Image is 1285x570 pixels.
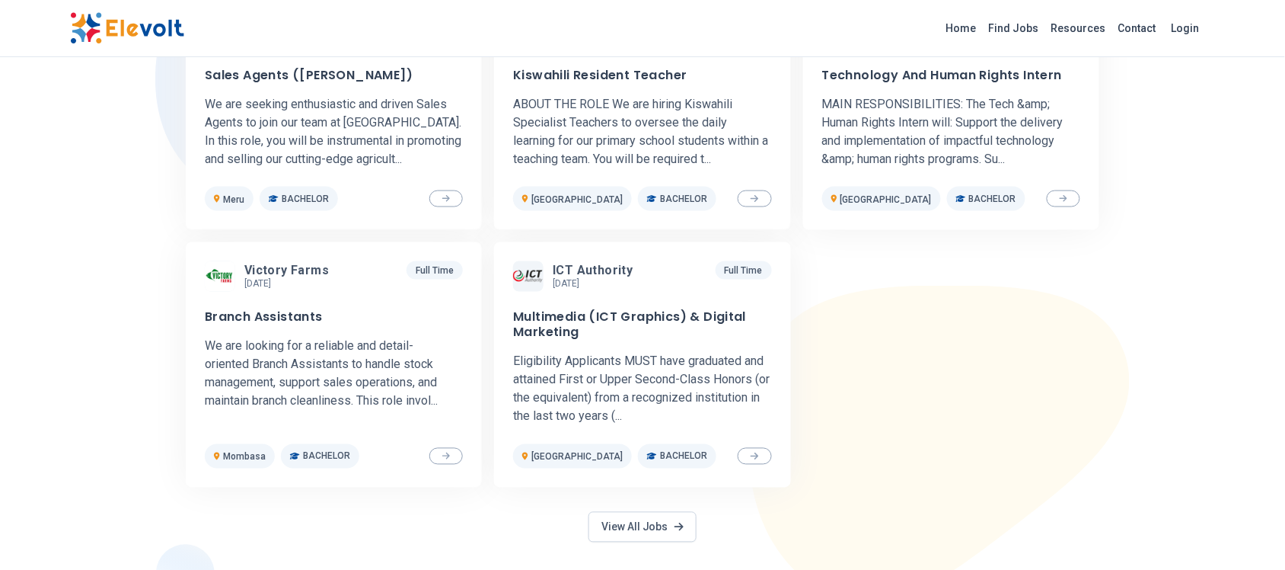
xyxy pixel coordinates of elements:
h3: Sales Agents ([PERSON_NAME]) [205,68,413,83]
img: Elevolt [70,12,184,44]
span: [GEOGRAPHIC_DATA] [531,194,623,205]
h3: Multimedia (ICT Graphics) & Digital Marketing [513,310,771,341]
p: Full Time [716,261,772,280]
a: Contact [1112,16,1162,40]
h3: Technology And Human Rights Intern [822,68,1063,83]
span: Bachelor [282,193,329,205]
h3: Branch Assistants [205,310,323,325]
span: [GEOGRAPHIC_DATA] [840,194,932,205]
a: Login [1162,13,1209,43]
img: Victory Farms [205,261,235,292]
span: Bachelor [660,450,707,463]
iframe: Chat Widget [1209,497,1285,570]
img: ICT Authority [513,271,544,283]
span: Victory Farms [244,263,329,278]
a: Resources [1045,16,1112,40]
a: ICT AuthorityICT Authority[DATE]Full TimeMultimedia (ICT Graphics) & Digital MarketingEligibility... [494,242,790,488]
p: [DATE] [244,278,335,290]
a: Find Jobs [983,16,1045,40]
p: [DATE] [553,278,639,290]
span: Meru [223,194,244,205]
span: Mombasa [223,452,266,463]
span: Bachelor [969,193,1016,205]
p: We are looking for a reliable and detail-oriented Branch Assistants to handle stock management, s... [205,338,463,411]
a: View All Jobs [588,512,697,543]
span: Bachelor [660,193,707,205]
a: Victory FarmsVictory Farms[DATE]Full TimeBranch AssistantsWe are looking for a reliable and detai... [186,242,482,488]
p: MAIN RESPONSIBILITIES: The Tech &amp; Human Rights Intern will: Support the delivery and implemen... [822,95,1080,168]
p: ABOUT THE ROLE We are hiring Kiswahili Specialist Teachers to oversee the daily learning for our ... [513,95,771,168]
p: We are seeking enthusiastic and driven Sales Agents to join our team at [GEOGRAPHIC_DATA]. In thi... [205,95,463,168]
span: [GEOGRAPHIC_DATA] [531,452,623,463]
p: Eligibility Applicants MUST have graduated and attained First or Upper Second-Class Honors (or th... [513,353,771,426]
p: Full Time [407,261,463,280]
h3: Kiswahili Resident Teacher [513,68,687,83]
a: Home [940,16,983,40]
span: ICT Authority [553,263,633,278]
span: Bachelor [303,450,350,463]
